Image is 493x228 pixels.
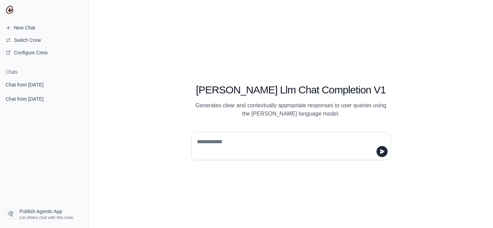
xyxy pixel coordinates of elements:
span: Chat from [DATE] [6,95,43,102]
span: Configure Crew [14,49,47,56]
span: Chat from [DATE] [6,81,43,88]
a: New Chat [3,22,86,33]
button: Switch Crew [3,35,86,46]
span: New Chat [14,24,35,31]
h1: [PERSON_NAME] Llm Chat Completion V1 [191,84,391,96]
p: Generates clear and contextually appropriate responses to user queries using the [PERSON_NAME] la... [191,101,391,118]
span: Let others chat with this crew [19,215,73,220]
span: Switch Crew [14,37,41,44]
a: Chat from [DATE] [3,78,86,91]
a: Configure Crew [3,47,86,58]
a: Publish Agentic App Let others chat with this crew [3,206,86,222]
a: Chat from [DATE] [3,92,86,105]
img: CrewAI Logo [6,6,14,14]
span: Publish Agentic App [19,208,62,215]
